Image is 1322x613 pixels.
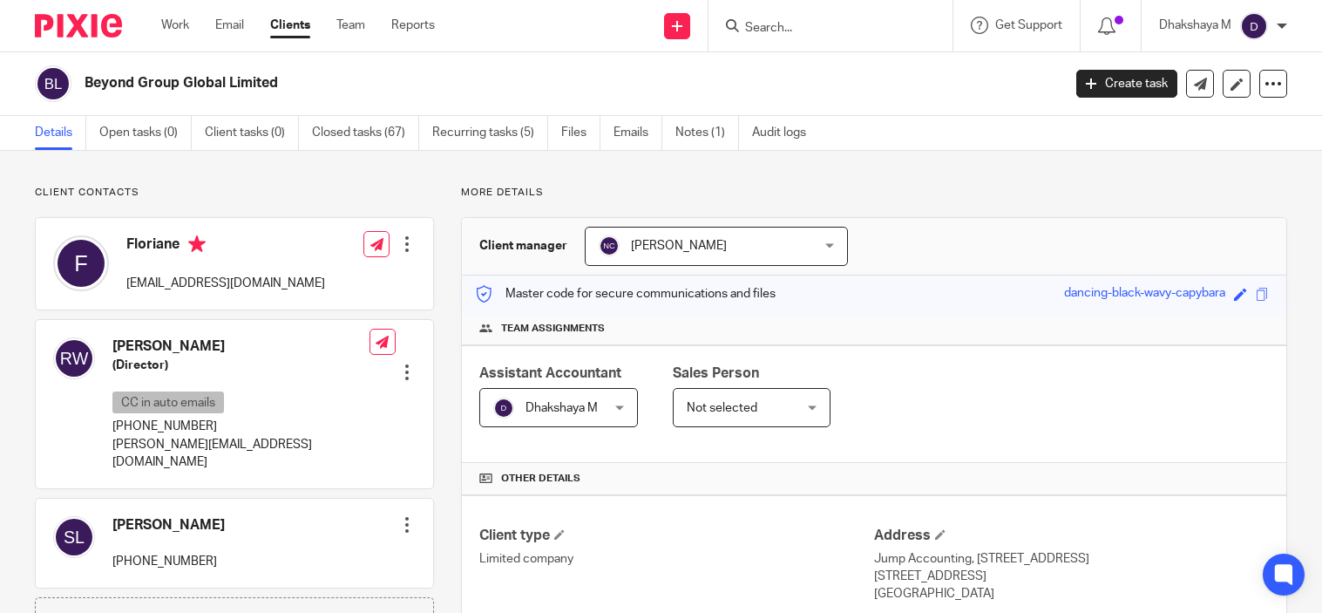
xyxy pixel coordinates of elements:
img: svg%3E [53,235,109,291]
p: Jump Accounting, [STREET_ADDRESS] [874,550,1269,568]
h4: [PERSON_NAME] [112,516,225,535]
h5: (Director) [112,357,369,374]
h4: Address [874,527,1269,545]
p: [PHONE_NUMBER] [112,553,225,570]
p: Limited company [479,550,874,568]
input: Search [743,21,900,37]
h4: Floriane [126,235,325,257]
h4: Client type [479,527,874,545]
p: Dhakshaya M [1159,17,1231,34]
p: [EMAIL_ADDRESS][DOMAIN_NAME] [126,275,325,292]
a: Files [561,116,600,150]
p: [STREET_ADDRESS] [874,568,1269,585]
img: svg%3E [493,398,514,419]
span: Assistant Accountant [479,366,621,380]
a: Work [161,17,189,34]
a: Audit logs [752,116,819,150]
span: Sales Person [673,366,759,380]
span: [PERSON_NAME] [631,240,727,252]
span: Other details [501,472,580,486]
p: [PERSON_NAME][EMAIL_ADDRESS][DOMAIN_NAME] [112,436,369,472]
a: Create task [1076,70,1177,98]
p: CC in auto emails [112,392,224,413]
i: Primary [188,235,206,253]
a: Open tasks (0) [99,116,192,150]
a: Closed tasks (67) [312,116,419,150]
img: Pixie [35,14,122,37]
span: Team assignments [501,322,605,336]
img: svg%3E [599,235,620,256]
p: More details [461,186,1287,200]
a: Details [35,116,86,150]
img: svg%3E [35,65,71,102]
a: Recurring tasks (5) [432,116,548,150]
p: [GEOGRAPHIC_DATA] [874,585,1269,603]
div: dancing-black-wavy-capybara [1064,284,1225,304]
a: Reports [391,17,435,34]
p: Master code for secure communications and files [475,285,776,303]
span: Dhakshaya M [525,402,598,414]
a: Team [336,17,365,34]
img: svg%3E [53,337,95,379]
a: Client tasks (0) [205,116,299,150]
p: Client contacts [35,186,434,200]
img: svg%3E [1240,12,1268,40]
h4: [PERSON_NAME] [112,337,369,356]
span: Not selected [687,402,757,414]
a: Emails [614,116,662,150]
h2: Beyond Group Global Limited [85,74,857,92]
a: Email [215,17,244,34]
p: [PHONE_NUMBER] [112,418,369,435]
h3: Client manager [479,237,567,255]
a: Notes (1) [675,116,739,150]
img: svg%3E [53,516,95,558]
a: Clients [270,17,310,34]
span: Get Support [995,19,1062,31]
